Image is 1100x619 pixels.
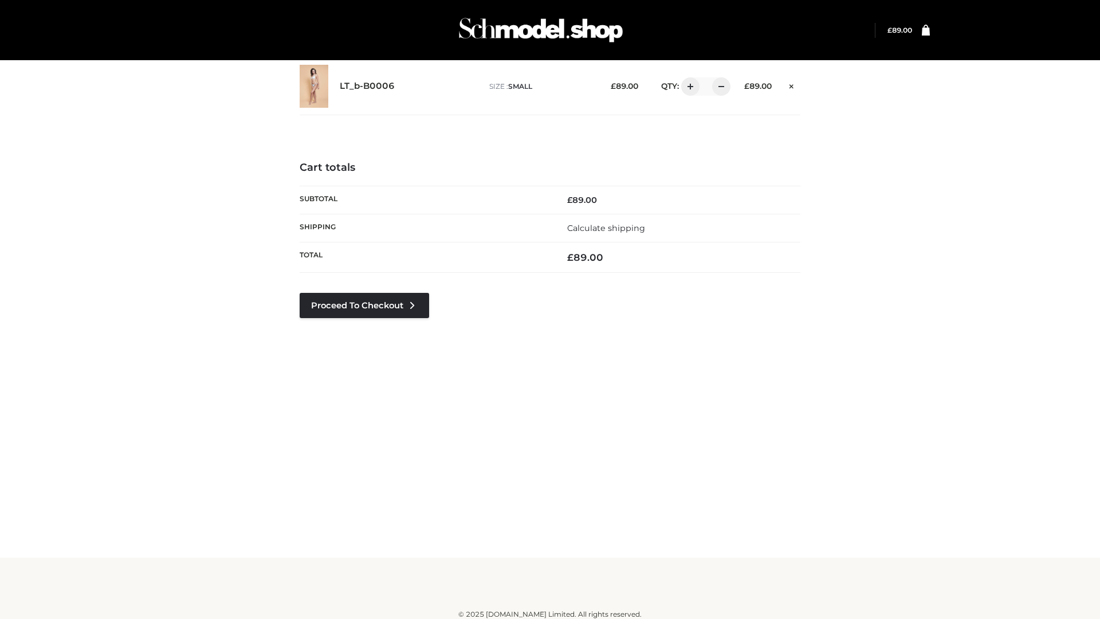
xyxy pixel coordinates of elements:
bdi: 89.00 [887,26,912,34]
bdi: 89.00 [567,252,603,263]
bdi: 89.00 [567,195,597,205]
span: £ [744,81,749,91]
th: Subtotal [300,186,550,214]
a: Proceed to Checkout [300,293,429,318]
a: Calculate shipping [567,223,645,233]
th: Shipping [300,214,550,242]
span: £ [567,252,573,263]
span: £ [567,195,572,205]
img: Schmodel Admin 964 [455,7,627,53]
h4: Cart totals [300,162,800,174]
span: £ [887,26,892,34]
span: SMALL [508,82,532,91]
bdi: 89.00 [744,81,772,91]
th: Total [300,242,550,273]
a: £89.00 [887,26,912,34]
div: QTY: [650,77,726,96]
p: size : [489,81,593,92]
bdi: 89.00 [611,81,638,91]
a: Remove this item [783,77,800,92]
a: LT_b-B0006 [340,81,395,92]
span: £ [611,81,616,91]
